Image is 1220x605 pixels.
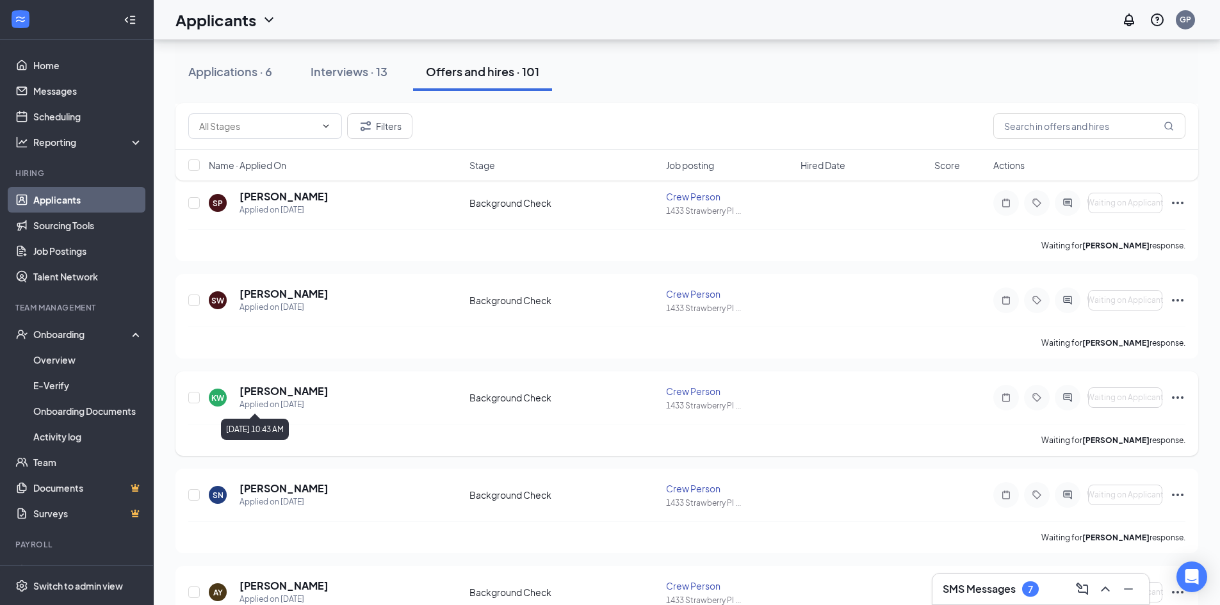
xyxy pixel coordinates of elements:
svg: Analysis [15,136,28,149]
svg: Tag [1029,295,1045,305]
svg: WorkstreamLogo [14,13,27,26]
div: Background Check [469,391,659,404]
a: E-Verify [33,373,143,398]
p: Waiting for response. [1041,337,1185,348]
a: PayrollCrown [33,558,143,584]
div: Switch to admin view [33,579,123,592]
div: Crew Person [666,287,792,300]
div: Crew Person [666,482,792,495]
div: Onboarding [33,328,132,341]
div: Offers and hires · 101 [426,63,539,79]
div: GP [1180,14,1191,25]
input: Search in offers and hires [993,113,1185,139]
button: Waiting on Applicant [1088,387,1162,408]
div: Payroll [15,539,140,550]
div: Applied on [DATE] [240,301,329,314]
svg: ActiveChat [1060,198,1075,208]
button: Minimize [1118,579,1139,599]
div: 1433 Strawberry Pl ... [666,400,792,411]
input: All Stages [199,119,316,133]
svg: Ellipses [1170,585,1185,600]
svg: Tag [1029,198,1045,208]
h5: [PERSON_NAME] [240,287,329,301]
svg: ChevronDown [321,121,331,131]
svg: Ellipses [1170,487,1185,503]
svg: ActiveChat [1060,490,1075,500]
h5: [PERSON_NAME] [240,384,329,398]
button: ComposeMessage [1072,579,1093,599]
svg: QuestionInfo [1150,12,1165,28]
svg: Minimize [1121,581,1136,597]
div: Reporting [33,136,143,149]
svg: ActiveChat [1060,392,1075,403]
svg: ActiveChat [1060,295,1075,305]
svg: Filter [358,118,373,134]
span: Waiting on Applicant [1087,198,1164,207]
button: ChevronUp [1095,579,1116,599]
span: Stage [469,159,495,172]
div: SN [213,490,224,501]
button: Waiting on Applicant [1088,193,1162,213]
a: Sourcing Tools [33,213,143,238]
h5: [PERSON_NAME] [240,481,329,496]
a: Messages [33,78,143,104]
h1: Applicants [175,9,256,31]
b: [PERSON_NAME] [1082,241,1150,250]
svg: Ellipses [1170,293,1185,308]
div: Applications · 6 [188,63,272,79]
p: Waiting for response. [1041,240,1185,251]
svg: ChevronUp [1098,581,1113,597]
svg: Note [998,392,1014,403]
button: Waiting on Applicant [1088,582,1162,602]
div: Applied on [DATE] [240,496,329,508]
a: Talent Network [33,264,143,289]
div: Background Check [469,197,659,209]
p: Waiting for response. [1041,435,1185,446]
div: SW [211,295,224,306]
div: Hiring [15,168,140,179]
div: AY [213,587,223,598]
a: DocumentsCrown [33,475,143,501]
span: Actions [993,159,1025,172]
b: [PERSON_NAME] [1082,435,1150,445]
div: Crew Person [666,579,792,592]
h5: [PERSON_NAME] [240,190,329,204]
svg: Note [998,198,1014,208]
div: 7 [1028,584,1033,595]
a: Team [33,449,143,475]
a: Onboarding Documents [33,398,143,424]
svg: Tag [1029,392,1045,403]
a: Scheduling [33,104,143,129]
span: Job posting [666,159,714,172]
div: Crew Person [666,190,792,203]
a: Home [33,52,143,78]
div: Background Check [469,294,659,307]
div: 1433 Strawberry Pl ... [666,303,792,314]
svg: Note [998,490,1014,500]
svg: Ellipses [1170,390,1185,405]
div: Open Intercom Messenger [1176,561,1207,592]
span: Name · Applied On [209,159,286,172]
div: Interviews · 13 [311,63,387,79]
a: Overview [33,347,143,373]
div: [DATE] 10:43 AM [221,419,289,440]
div: Applied on [DATE] [240,398,329,411]
svg: Settings [15,579,28,592]
div: Background Check [469,488,659,501]
div: Team Management [15,302,140,313]
svg: ComposeMessage [1075,581,1090,597]
span: Waiting on Applicant [1087,490,1164,499]
svg: Notifications [1121,12,1137,28]
svg: Ellipses [1170,195,1185,211]
a: Activity log [33,424,143,449]
div: 1433 Strawberry Pl ... [666,497,792,508]
svg: UserCheck [15,328,28,341]
button: Waiting on Applicant [1088,290,1162,311]
svg: Collapse [124,13,136,26]
b: [PERSON_NAME] [1082,338,1150,348]
div: Crew Person [666,385,792,398]
p: Waiting for response. [1041,532,1185,543]
div: Applied on [DATE] [240,204,329,216]
h3: SMS Messages [943,582,1016,596]
span: Waiting on Applicant [1087,296,1164,305]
